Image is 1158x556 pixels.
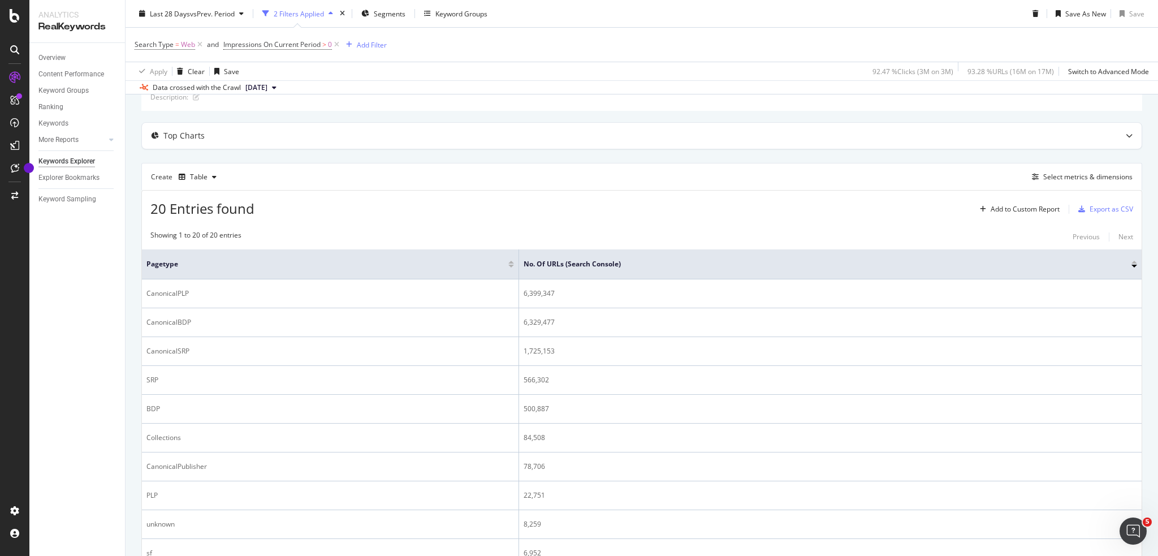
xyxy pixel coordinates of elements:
div: Description: [150,92,188,102]
div: Apply [150,66,167,76]
div: Previous [1073,232,1100,242]
div: Create [151,168,221,186]
button: Add Filter [342,38,387,51]
button: Select metrics & dimensions [1027,170,1133,184]
div: unknown [146,519,514,529]
div: Keywords Explorer [38,156,95,167]
button: Previous [1073,230,1100,244]
a: Keyword Sampling [38,193,117,205]
span: = [175,40,179,49]
div: Save As New [1065,8,1106,18]
span: Segments [374,8,405,18]
div: BDP [146,404,514,414]
div: Explorer Bookmarks [38,172,100,184]
div: 2 Filters Applied [274,8,324,18]
button: Clear [172,62,205,80]
div: Showing 1 to 20 of 20 entries [150,230,241,244]
div: Overview [38,52,66,64]
div: Keywords [38,118,68,130]
div: CanonicalBDP [146,317,514,327]
div: Keyword Groups [435,8,487,18]
div: 78,706 [524,462,1137,472]
a: Overview [38,52,117,64]
button: Save [1115,5,1144,23]
div: CanonicalPLP [146,288,514,299]
div: Keyword Groups [38,85,89,97]
iframe: Intercom live chat [1120,518,1147,545]
a: Keywords [38,118,117,130]
a: Keywords Explorer [38,156,117,167]
div: CanonicalPublisher [146,462,514,472]
span: 2025 Sep. 15th [245,83,267,93]
div: Switch to Advanced Mode [1068,66,1149,76]
div: Select metrics & dimensions [1043,172,1133,182]
div: Collections [146,433,514,443]
div: Top Charts [163,130,205,141]
div: RealKeywords [38,20,116,33]
button: [DATE] [241,81,281,94]
button: Add to Custom Report [975,200,1060,218]
div: SRP [146,375,514,385]
div: Export as CSV [1090,204,1133,214]
div: Content Performance [38,68,104,80]
div: 1,725,153 [524,346,1137,356]
button: Apply [135,62,167,80]
a: Ranking [38,101,117,113]
button: Save As New [1051,5,1106,23]
span: 0 [328,37,332,53]
div: Keyword Sampling [38,193,96,205]
button: Next [1118,230,1133,244]
a: Content Performance [38,68,117,80]
div: Tooltip anchor [24,163,34,173]
div: Add to Custom Report [991,206,1060,213]
span: Web [181,37,195,53]
div: Ranking [38,101,63,113]
span: Last 28 Days [150,8,190,18]
div: More Reports [38,134,79,146]
span: pagetype [146,259,491,269]
div: times [338,8,347,19]
div: Save [1129,8,1144,18]
a: More Reports [38,134,106,146]
button: Keyword Groups [420,5,492,23]
button: Switch to Advanced Mode [1064,62,1149,80]
button: 2 Filters Applied [258,5,338,23]
button: Save [210,62,239,80]
a: Explorer Bookmarks [38,172,117,184]
div: Save [224,66,239,76]
div: 6,399,347 [524,288,1137,299]
span: > [322,40,326,49]
div: 6,329,477 [524,317,1137,327]
div: 500,887 [524,404,1137,414]
button: Last 28 DaysvsPrev. Period [135,5,248,23]
div: 566,302 [524,375,1137,385]
div: CanonicalSRP [146,346,514,356]
button: Table [174,168,221,186]
span: 20 Entries found [150,199,254,218]
div: 92.47 % Clicks ( 3M on 3M ) [872,66,953,76]
span: vs Prev. Period [190,8,235,18]
div: 93.28 % URLs ( 16M on 17M ) [967,66,1054,76]
div: Add Filter [357,40,387,49]
span: 5 [1143,518,1152,527]
div: 8,259 [524,519,1137,529]
button: and [207,39,219,50]
button: Export as CSV [1074,200,1133,218]
span: No. of URLs (Search Console) [524,259,1114,269]
div: 84,508 [524,433,1137,443]
button: Segments [357,5,410,23]
div: Table [190,174,208,180]
span: Search Type [135,40,174,49]
div: 22,751 [524,490,1137,501]
div: and [207,40,219,49]
div: Next [1118,232,1133,242]
div: Data crossed with the Crawl [153,83,241,93]
div: PLP [146,490,514,501]
a: Keyword Groups [38,85,117,97]
div: Clear [188,66,205,76]
div: Analytics [38,9,116,20]
span: Impressions On Current Period [223,40,321,49]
